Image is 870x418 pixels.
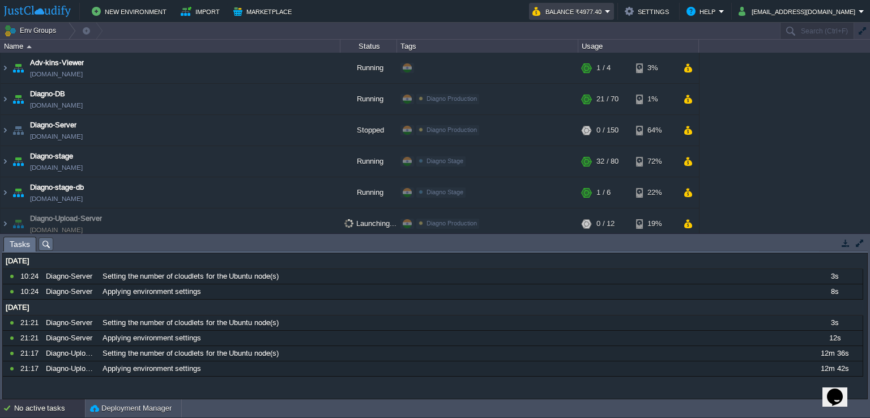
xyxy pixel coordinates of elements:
[103,364,201,374] span: Applying environment settings
[596,208,615,239] div: 0 / 12
[807,269,862,284] div: 3s
[20,269,42,284] div: 10:24
[30,213,102,224] a: Diagno-Upload-Server
[340,177,397,208] div: Running
[636,115,673,146] div: 64%
[427,157,463,164] span: Diagno Stage
[10,208,26,239] img: AMDAwAAAACH5BAEAAAAALAAAAAABAAEAAAICRAEAOw==
[427,126,477,133] span: Diagno Production
[30,100,83,111] span: [DOMAIN_NAME]
[340,53,397,83] div: Running
[10,237,30,251] span: Tasks
[43,269,99,284] div: Diagno-Server
[20,346,42,361] div: 21:17
[344,219,396,228] span: Launching...
[10,146,26,177] img: AMDAwAAAACH5BAEAAAAALAAAAAABAAEAAAICRAEAOw==
[43,346,99,361] div: Diagno-Upload-Server
[807,346,862,361] div: 12m 36s
[10,177,26,208] img: AMDAwAAAACH5BAEAAAAALAAAAAABAAEAAAICRAEAOw==
[20,284,42,299] div: 10:24
[340,146,397,177] div: Running
[43,315,99,330] div: Diagno-Server
[30,57,84,69] a: Adv-kins-Viewer
[92,5,170,18] button: New Environment
[596,146,619,177] div: 32 / 80
[90,403,172,414] button: Deployment Manager
[30,88,65,100] a: Diagno-DB
[427,220,477,227] span: Diagno Production
[579,40,698,53] div: Usage
[10,84,26,114] img: AMDAwAAAACH5BAEAAAAALAAAAAABAAEAAAICRAEAOw==
[1,115,10,146] img: AMDAwAAAACH5BAEAAAAALAAAAAABAAEAAAICRAEAOw==
[3,254,863,268] div: [DATE]
[340,115,397,146] div: Stopped
[636,146,673,177] div: 72%
[427,189,463,195] span: Diagno Stage
[14,399,85,417] div: No active tasks
[807,284,862,299] div: 8s
[807,331,862,346] div: 12s
[739,5,859,18] button: [EMAIL_ADDRESS][DOMAIN_NAME]
[596,53,611,83] div: 1 / 4
[103,348,279,359] span: Setting the number of cloudlets for the Ubuntu node(s)
[1,146,10,177] img: AMDAwAAAACH5BAEAAAAALAAAAAABAAEAAAICRAEAOw==
[1,84,10,114] img: AMDAwAAAACH5BAEAAAAALAAAAAABAAEAAAICRAEAOw==
[30,131,83,142] span: [DOMAIN_NAME]
[1,53,10,83] img: AMDAwAAAACH5BAEAAAAALAAAAAABAAEAAAICRAEAOw==
[20,315,42,330] div: 21:21
[103,271,279,281] span: Setting the number of cloudlets for the Ubuntu node(s)
[103,333,201,343] span: Applying environment settings
[3,300,863,315] div: [DATE]
[233,5,295,18] button: Marketplace
[636,177,673,208] div: 22%
[181,5,223,18] button: Import
[596,177,611,208] div: 1 / 6
[596,115,619,146] div: 0 / 150
[822,373,859,407] iframe: chat widget
[340,84,397,114] div: Running
[103,318,279,328] span: Setting the number of cloudlets for the Ubuntu node(s)
[10,115,26,146] img: AMDAwAAAACH5BAEAAAAALAAAAAABAAEAAAICRAEAOw==
[4,23,60,39] button: Env Groups
[636,53,673,83] div: 3%
[43,361,99,376] div: Diagno-Upload-Server
[625,5,672,18] button: Settings
[427,95,477,102] span: Diagno Production
[27,45,32,48] img: AMDAwAAAACH5BAEAAAAALAAAAAABAAEAAAICRAEAOw==
[30,182,84,193] a: Diagno-stage-db
[1,40,340,53] div: Name
[341,40,396,53] div: Status
[103,287,201,297] span: Applying environment settings
[30,193,83,204] span: [DOMAIN_NAME]
[807,361,862,376] div: 12m 42s
[10,53,26,83] img: AMDAwAAAACH5BAEAAAAALAAAAAABAAEAAAICRAEAOw==
[686,5,719,18] button: Help
[30,224,83,236] span: [DOMAIN_NAME]
[30,69,83,80] a: [DOMAIN_NAME]
[20,361,42,376] div: 21:17
[43,284,99,299] div: Diagno-Server
[30,151,73,162] a: Diagno-stage
[398,40,578,53] div: Tags
[43,331,99,346] div: Diagno-Server
[1,208,10,239] img: AMDAwAAAACH5BAEAAAAALAAAAAABAAEAAAICRAEAOw==
[636,84,673,114] div: 1%
[30,120,76,131] a: Diagno-Server
[4,6,71,17] img: JustCloudify
[20,331,42,346] div: 21:21
[1,177,10,208] img: AMDAwAAAACH5BAEAAAAALAAAAAABAAEAAAICRAEAOw==
[596,84,619,114] div: 21 / 70
[807,315,862,330] div: 3s
[532,5,605,18] button: Balance ₹4977.40
[636,208,673,239] div: 19%
[30,162,83,173] span: [DOMAIN_NAME]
